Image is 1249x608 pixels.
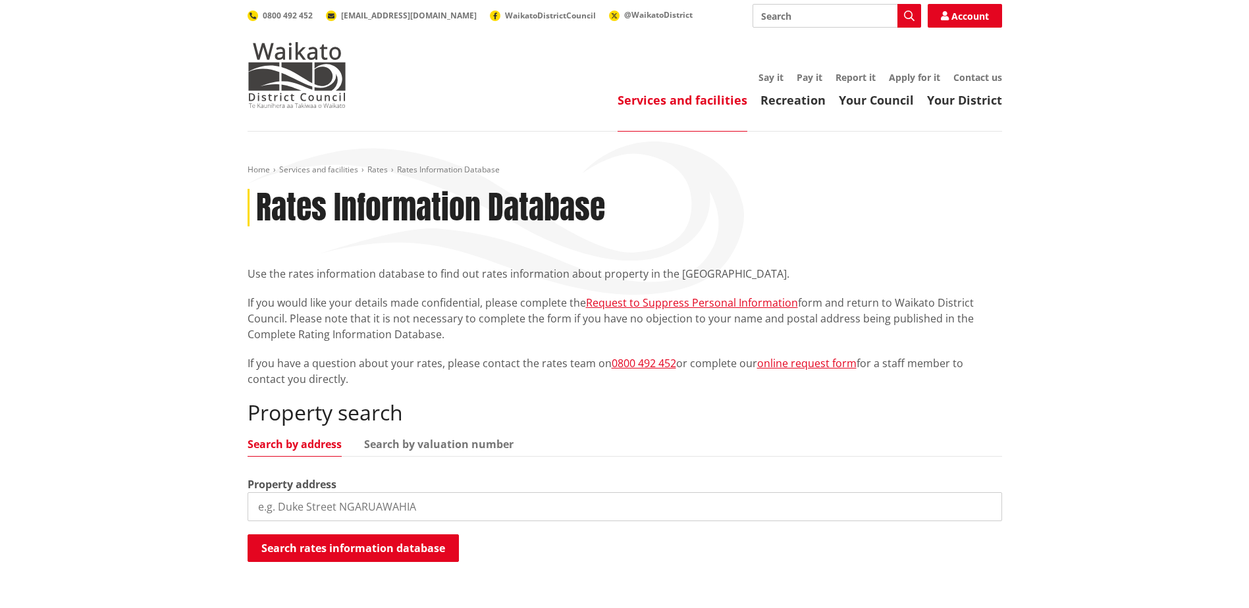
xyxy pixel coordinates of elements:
a: Services and facilities [279,164,358,175]
label: Property address [248,476,336,492]
img: Waikato District Council - Te Kaunihera aa Takiwaa o Waikato [248,42,346,108]
a: Your Council [839,92,914,108]
a: Search by address [248,439,342,449]
a: Your District [927,92,1002,108]
a: WaikatoDistrictCouncil [490,10,596,21]
a: Services and facilities [618,92,747,108]
span: Rates Information Database [397,164,500,175]
a: Search by valuation number [364,439,514,449]
span: WaikatoDistrictCouncil [505,10,596,21]
h2: Property search [248,400,1002,425]
nav: breadcrumb [248,165,1002,176]
p: Use the rates information database to find out rates information about property in the [GEOGRAPHI... [248,266,1002,282]
p: If you would like your details made confidential, please complete the form and return to Waikato ... [248,295,1002,342]
a: Account [928,4,1002,28]
span: @WaikatoDistrict [624,9,693,20]
a: @WaikatoDistrict [609,9,693,20]
input: Search input [753,4,921,28]
h1: Rates Information Database [256,189,605,227]
a: Contact us [953,71,1002,84]
a: 0800 492 452 [248,10,313,21]
span: 0800 492 452 [263,10,313,21]
a: 0800 492 452 [612,356,676,370]
p: If you have a question about your rates, please contact the rates team on or complete our for a s... [248,355,1002,387]
a: Recreation [760,92,826,108]
a: Pay it [797,71,822,84]
a: online request form [757,356,857,370]
span: [EMAIL_ADDRESS][DOMAIN_NAME] [341,10,477,21]
a: Say it [758,71,784,84]
button: Search rates information database [248,534,459,562]
input: e.g. Duke Street NGARUAWAHIA [248,492,1002,521]
a: Request to Suppress Personal Information [586,295,798,310]
a: Report it [836,71,876,84]
a: Home [248,164,270,175]
a: Rates [367,164,388,175]
a: Apply for it [889,71,940,84]
a: [EMAIL_ADDRESS][DOMAIN_NAME] [326,10,477,21]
